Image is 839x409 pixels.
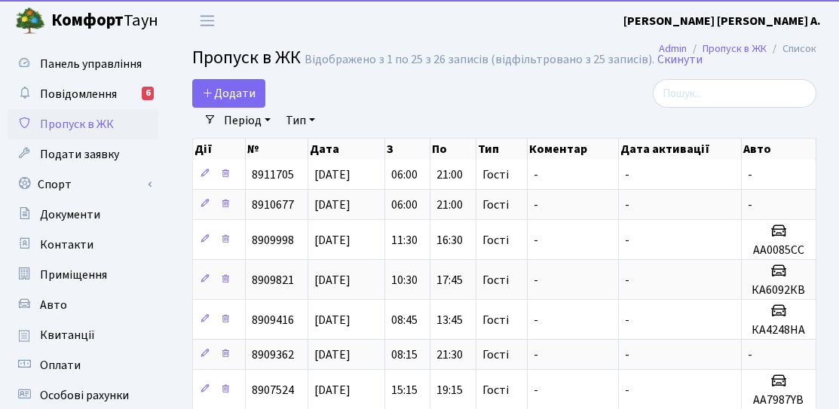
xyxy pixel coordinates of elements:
a: Пропуск в ЖК [8,109,158,139]
a: Період [218,108,277,133]
h5: КА4248НА [748,323,810,337]
span: 8909821 [252,272,294,288]
span: - [625,346,629,363]
a: Авто [8,290,158,320]
a: Оплати [8,350,158,380]
a: [PERSON_NAME] [PERSON_NAME] А. [623,12,821,30]
span: 17:45 [436,272,463,288]
span: 11:30 [391,232,418,249]
span: 8910677 [252,197,294,213]
b: Комфорт [51,8,124,32]
span: Таун [51,8,158,34]
span: - [625,197,629,213]
span: 06:00 [391,166,418,183]
a: Панель управління [8,49,158,79]
span: [DATE] [314,272,351,288]
th: Авто [742,139,816,160]
span: Приміщення [40,267,107,283]
th: Тип [476,139,528,160]
span: - [748,166,752,183]
a: Контакти [8,230,158,260]
span: 13:45 [436,312,463,328]
span: [DATE] [314,382,351,398]
span: 21:30 [436,346,463,363]
span: Гості [482,349,509,361]
span: [DATE] [314,232,351,249]
th: Дата [308,139,385,160]
th: Дії [193,139,246,160]
th: З [385,139,430,160]
img: logo.png [15,6,45,36]
h5: АА7987YB [748,393,810,407]
span: - [625,166,629,183]
span: [DATE] [314,312,351,328]
a: Тип [280,108,321,133]
span: Контакти [40,237,93,253]
span: Гості [482,384,509,396]
button: Переключити навігацію [188,8,226,33]
nav: breadcrumb [636,33,839,65]
h5: КА6092КВ [748,283,810,298]
a: Скинути [657,53,703,67]
span: - [625,232,629,249]
a: Пропуск в ЖК [703,41,767,56]
a: Документи [8,200,158,230]
th: Дата активації [619,139,742,160]
span: 8909416 [252,312,294,328]
a: Приміщення [8,260,158,290]
span: Авто [40,297,67,313]
span: 21:00 [436,197,463,213]
span: 16:30 [436,232,463,249]
span: 8909362 [252,346,294,363]
span: - [625,272,629,288]
span: [DATE] [314,346,351,363]
th: № [246,139,308,160]
span: - [534,232,538,249]
span: - [625,382,629,398]
span: - [534,382,538,398]
span: Гості [482,234,509,246]
span: 19:15 [436,382,463,398]
span: Подати заявку [40,146,119,163]
span: - [748,197,752,213]
span: - [534,312,538,328]
span: - [625,312,629,328]
span: Гості [482,314,509,326]
span: 8911705 [252,166,294,183]
span: - [534,346,538,363]
span: Документи [40,206,100,223]
span: Квитанції [40,327,95,343]
th: По [430,139,476,160]
span: 06:00 [391,197,418,213]
span: [DATE] [314,197,351,213]
span: Панель управління [40,56,142,72]
span: Додати [202,85,256,102]
th: Коментар [528,139,619,160]
span: 15:15 [391,382,418,398]
span: Оплати [40,357,81,374]
span: [DATE] [314,166,351,183]
span: Пропуск в ЖК [40,116,114,133]
input: Пошук... [653,79,816,108]
span: 08:45 [391,312,418,328]
a: Квитанції [8,320,158,350]
a: Подати заявку [8,139,158,169]
b: [PERSON_NAME] [PERSON_NAME] А. [623,13,821,29]
span: - [748,346,752,363]
span: 8907524 [252,382,294,398]
a: Повідомлення6 [8,79,158,109]
span: Особові рахунки [40,387,129,404]
a: Спорт [8,169,158,200]
a: Admin [659,41,687,56]
span: Повідомлення [40,86,117,102]
span: - [534,197,538,213]
a: Додати [192,79,265,108]
span: - [534,166,538,183]
div: Відображено з 1 по 25 з 26 записів (відфільтровано з 25 записів). [305,53,654,67]
span: - [534,272,538,288]
span: Гості [482,199,509,211]
div: 6 [142,87,154,100]
li: Список [767,41,816,57]
span: Гості [482,169,509,181]
span: 10:30 [391,272,418,288]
